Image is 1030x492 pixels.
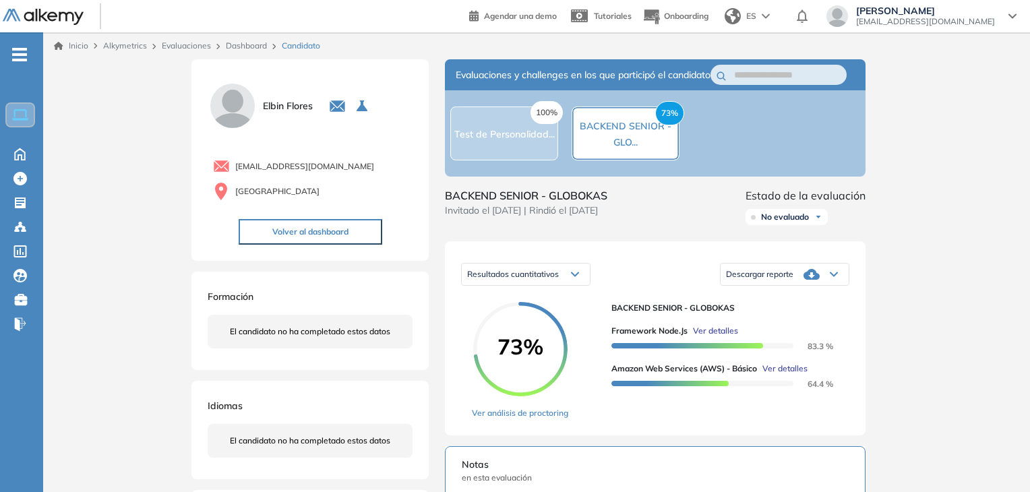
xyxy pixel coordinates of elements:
span: Notas [462,458,849,472]
span: No evaluado [761,212,809,222]
button: Volver al dashboard [239,219,382,245]
span: El candidato no ha completado estos datos [230,326,390,338]
button: Ver detalles [757,363,808,375]
span: Estado de la evaluación [746,187,866,204]
span: Framework Node.js [611,325,688,337]
span: 73% [655,101,684,125]
span: Alkymetrics [103,40,147,51]
a: Ver análisis de proctoring [472,407,568,419]
span: ES [746,10,756,22]
a: Agendar una demo [469,7,557,23]
a: Inicio [54,40,88,52]
span: Ver detalles [693,325,738,337]
span: Evaluaciones y challenges en los que participó el candidato [456,68,710,82]
span: 64.4 % [791,379,833,389]
span: en esta evaluación [462,472,849,484]
span: Formación [208,290,253,303]
span: Descargar reporte [726,269,793,280]
span: BACKEND SENIOR - GLO... [580,120,671,148]
span: BACKEND SENIOR - GLOBOKAS [445,187,607,204]
span: [PERSON_NAME] [856,5,995,16]
span: Elbin Flores [263,99,313,113]
span: El candidato no ha completado estos datos [230,435,390,447]
span: Agendar una demo [484,11,557,21]
span: Tutoriales [594,11,632,21]
img: arrow [762,13,770,19]
span: Invitado el [DATE] | Rindió el [DATE] [445,204,607,218]
span: Ver detalles [762,363,808,375]
button: Onboarding [642,2,708,31]
span: [EMAIL_ADDRESS][DOMAIN_NAME] [856,16,995,27]
span: Idiomas [208,400,243,412]
img: PROFILE_MENU_LOGO_USER [208,81,257,131]
a: Dashboard [226,40,267,51]
a: Evaluaciones [162,40,211,51]
span: [GEOGRAPHIC_DATA] [235,185,320,197]
span: Candidato [282,40,320,52]
span: Test de Personalidad... [454,128,555,140]
span: Onboarding [664,11,708,21]
span: Resultados cuantitativos [467,269,559,279]
button: Ver detalles [688,325,738,337]
img: world [725,8,741,24]
span: [EMAIL_ADDRESS][DOMAIN_NAME] [235,160,374,173]
span: 100% [531,101,563,124]
i: - [12,53,27,56]
span: Amazon Web Services (AWS) - Básico [611,363,757,375]
span: 83.3 % [791,341,833,351]
img: Logo [3,9,84,26]
span: BACKEND SENIOR - GLOBOKAS [611,302,839,314]
img: Ícono de flecha [814,213,822,221]
span: 73% [473,336,568,357]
